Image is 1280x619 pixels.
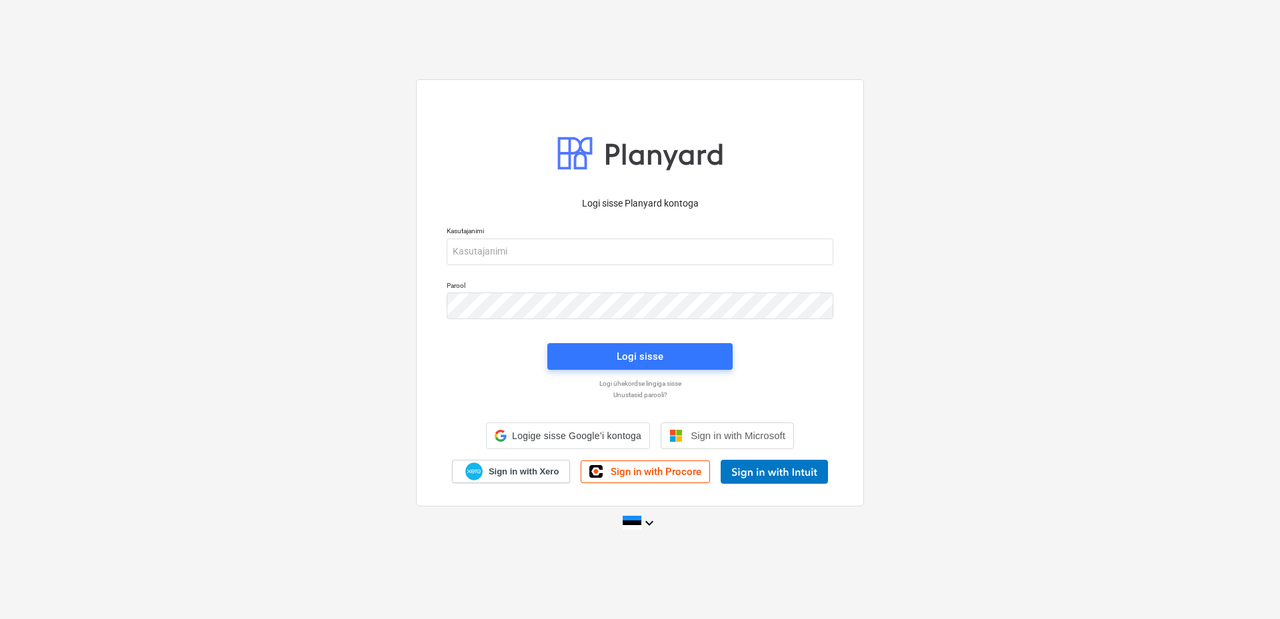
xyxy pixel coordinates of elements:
[440,390,840,399] a: Unustasid parooli?
[512,430,641,441] span: Logige sisse Google’i kontoga
[547,343,733,370] button: Logi sisse
[452,460,571,483] a: Sign in with Xero
[465,462,483,480] img: Xero logo
[447,227,833,238] p: Kasutajanimi
[447,239,833,265] input: Kasutajanimi
[641,515,657,531] i: keyboard_arrow_down
[489,466,559,478] span: Sign in with Xero
[669,429,683,442] img: Microsoft logo
[617,348,663,365] div: Logi sisse
[486,422,650,449] div: Logige sisse Google’i kontoga
[581,460,710,483] a: Sign in with Procore
[440,379,840,388] a: Logi ühekordse lingiga sisse
[611,466,701,478] span: Sign in with Procore
[447,281,833,293] p: Parool
[691,430,785,441] span: Sign in with Microsoft
[447,197,833,211] p: Logi sisse Planyard kontoga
